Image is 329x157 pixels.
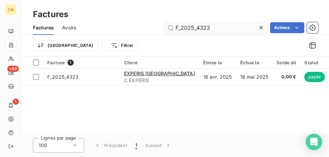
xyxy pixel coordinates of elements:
div: Émise le [203,60,232,65]
span: 1 [135,142,137,149]
span: +99 [7,66,19,72]
h3: Factures [33,8,68,21]
div: Client [124,60,195,65]
span: F_2025_4323 [47,74,79,80]
span: 1 [68,60,74,66]
button: Filtrer [106,40,138,51]
span: EXPERIS [GEOGRAPHIC_DATA] [124,70,195,76]
td: 16 avr. 2025 [199,69,236,85]
button: 1 [131,138,141,153]
span: 100 [39,142,47,149]
button: Suivant [141,138,176,153]
span: Factures [33,24,54,31]
div: Open Intercom Messenger [306,134,322,150]
div: Échue le [240,60,269,65]
div: Statut [304,60,327,65]
button: Actions [270,22,304,33]
span: 1 [13,99,19,105]
span: 0,00 € [277,74,296,80]
span: payée [304,72,325,82]
span: Avoirs [62,24,76,31]
span: C EXPERIS [124,77,195,84]
td: 16 mai 2025 [236,69,273,85]
button: Précédent [90,138,131,153]
input: Rechercher [164,22,267,33]
div: CA [5,4,16,15]
div: Solde dû [277,60,296,65]
button: [GEOGRAPHIC_DATA] [33,40,98,51]
span: Facture [47,60,65,65]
